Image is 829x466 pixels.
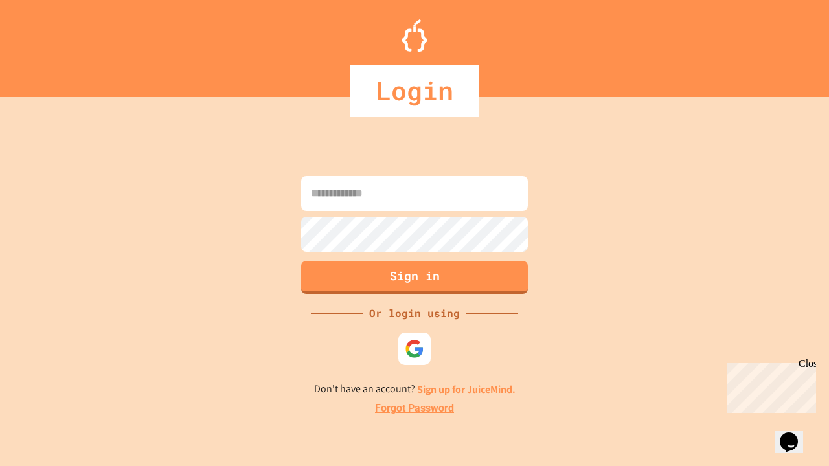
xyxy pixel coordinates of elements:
div: Login [350,65,479,116]
div: Chat with us now!Close [5,5,89,82]
iframe: chat widget [721,358,816,413]
button: Sign in [301,261,528,294]
img: google-icon.svg [405,339,424,359]
a: Forgot Password [375,401,454,416]
div: Or login using [363,305,466,321]
a: Sign up for JuiceMind. [417,383,516,396]
p: Don't have an account? [314,381,516,397]
img: Logo.svg [402,19,427,52]
iframe: chat widget [775,414,816,453]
